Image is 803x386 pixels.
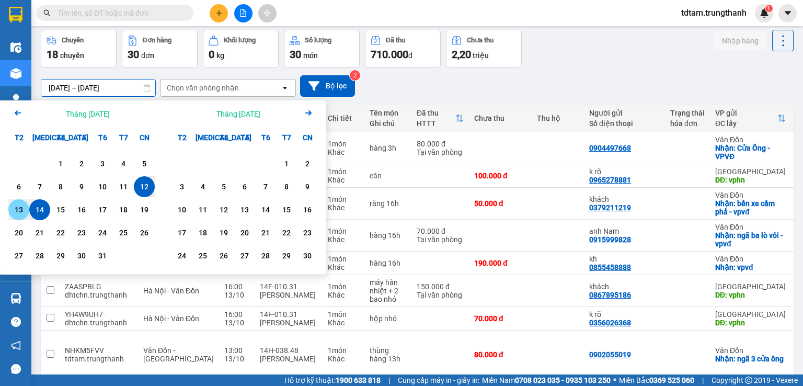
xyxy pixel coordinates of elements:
div: Choose Thứ Bảy, tháng 11 22 2025. It's available. [276,222,297,243]
div: 16 [300,203,315,216]
div: 9 [300,180,315,193]
button: Đã thu710.000đ [365,30,441,67]
div: Choose Thứ Ba, tháng 10 21 2025. It's available. [29,222,50,243]
div: Tháng [DATE] [216,109,260,119]
button: Khối lượng0kg [203,30,279,67]
div: 20 [12,226,26,239]
th: Toggle SortBy [710,105,791,132]
div: Choose Thứ Năm, tháng 11 13 2025. It's available. [234,199,255,220]
div: Choose Chủ Nhật, tháng 10 19 2025. It's available. [134,199,155,220]
span: tdtam.trungthanh [673,6,755,19]
div: Số điện thoại [589,119,660,128]
div: Choose Thứ Sáu, tháng 10 17 2025. It's available. [92,199,113,220]
div: Choose Thứ Năm, tháng 10 2 2025. It's available. [71,153,92,174]
div: Choose Chủ Nhật, tháng 11 30 2025. It's available. [297,245,318,266]
div: Người gửi [589,109,660,117]
div: 28 [258,249,273,262]
div: Tháng [DATE] [66,109,110,119]
div: 26 [216,249,231,262]
div: 3 [95,157,110,170]
span: 30 [128,48,139,61]
div: Tại văn phòng [417,148,464,156]
div: 28 [32,249,47,262]
div: Choose Thứ Sáu, tháng 10 31 2025. It's available. [92,245,113,266]
div: 21 [32,226,47,239]
div: Ghi chú [370,119,406,128]
div: 22 [53,226,68,239]
div: 1 món [328,195,359,203]
div: Selected end date. Thứ Ba, tháng 10 14 2025. It's available. [29,199,50,220]
div: 13 [237,203,252,216]
div: Khác [328,203,359,212]
div: 190.000 đ [474,259,526,267]
div: Choose Thứ Ba, tháng 10 28 2025. It's available. [29,245,50,266]
button: Chuyến18chuyến [41,30,117,67]
div: 150.000 đ [417,282,464,291]
div: khách [589,282,660,291]
span: 1 [767,5,771,12]
div: 27 [12,249,26,262]
div: Choose Thứ Bảy, tháng 10 11 2025. It's available. [113,176,134,197]
div: 27 [237,249,252,262]
div: Choose Thứ Hai, tháng 11 3 2025. It's available. [171,176,192,197]
div: NHKM5FVV [65,346,133,355]
div: Vân Đồn [715,223,786,231]
div: YH4W9UH7 [65,310,133,319]
div: 17 [175,226,189,239]
div: Choose Thứ Hai, tháng 10 13 2025. It's available. [8,199,29,220]
span: message [11,364,21,374]
div: T5 [71,127,92,148]
img: icon-new-feature [760,8,769,18]
div: 19 [216,226,231,239]
div: Đã thu [417,109,455,117]
span: món [303,51,318,60]
div: Chưa thu [474,114,526,122]
div: 26 [137,226,152,239]
div: Choose Thứ Bảy, tháng 11 1 2025. It's available. [276,153,297,174]
div: Trạng thái [670,109,705,117]
div: Choose Thứ Năm, tháng 10 16 2025. It's available. [71,199,92,220]
div: Nhận: vpvđ [715,263,786,271]
div: hàng 3h [370,144,406,152]
div: Choose Thứ Ba, tháng 11 4 2025. It's available. [192,176,213,197]
div: 16 [74,203,89,216]
div: T2 [8,127,29,148]
div: 1 món [328,282,359,291]
div: 0379211219 [589,203,631,212]
img: warehouse-icon [10,293,21,304]
span: Miền Nam [482,374,611,386]
div: 12 [216,203,231,216]
div: Choose Thứ Sáu, tháng 11 7 2025. It's available. [255,176,276,197]
svg: open [281,84,289,92]
div: 13:00 [224,346,249,355]
div: T5 [234,127,255,148]
div: Nhận: ngã ba lò vôi - vpvđ [715,231,786,248]
div: Choose Chủ Nhật, tháng 10 26 2025. It's available. [134,222,155,243]
div: 13/10 [224,291,249,299]
div: 9 [74,180,89,193]
button: Previous month. [12,107,24,121]
div: [PERSON_NAME] [260,355,317,363]
div: 14H-038.48 [260,346,317,355]
div: Choose Thứ Tư, tháng 11 26 2025. It's available. [213,245,234,266]
div: 1 [53,157,68,170]
span: kg [216,51,224,60]
div: 11 [116,180,131,193]
div: 1 món [328,140,359,148]
div: 20 [237,226,252,239]
div: 0902055019 [589,350,631,359]
div: Choose Thứ Hai, tháng 11 10 2025. It's available. [171,199,192,220]
div: Choose Thứ Năm, tháng 10 9 2025. It's available. [71,176,92,197]
div: 18 [196,226,210,239]
span: 18 [47,48,58,61]
div: [PERSON_NAME] [260,291,317,299]
div: Khác [328,176,359,184]
div: 13 [12,203,26,216]
div: [GEOGRAPHIC_DATA] [715,310,786,319]
div: Choose Thứ Bảy, tháng 11 8 2025. It's available. [276,176,297,197]
div: Choose Thứ Năm, tháng 10 30 2025. It's available. [71,245,92,266]
div: kh [589,255,660,263]
div: Choose Thứ Ba, tháng 11 11 2025. It's available. [192,199,213,220]
button: Đơn hàng30đơn [122,30,198,67]
div: 14F-010.31 [260,310,317,319]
